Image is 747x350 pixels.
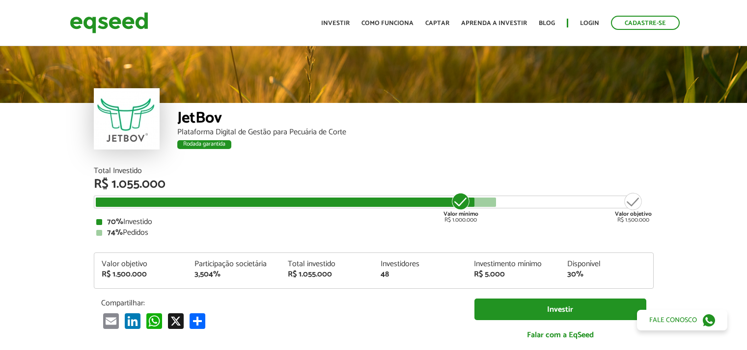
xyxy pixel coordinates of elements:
a: Aprenda a investir [461,20,527,26]
a: LinkedIn [123,313,142,329]
a: WhatsApp [144,313,164,329]
div: 48 [381,271,459,278]
a: Share [188,313,207,329]
div: Valor objetivo [102,260,180,268]
a: Como funciona [361,20,414,26]
a: Email [101,313,121,329]
strong: Valor objetivo [615,209,652,219]
a: Cadastre-se [611,16,680,30]
div: R$ 1.500.000 [102,271,180,278]
a: Blog [539,20,555,26]
div: 3,504% [194,271,273,278]
div: Investido [96,218,651,226]
div: R$ 5.000 [474,271,553,278]
a: X [166,313,186,329]
div: JetBov [177,110,654,128]
div: Participação societária [194,260,273,268]
div: Total investido [288,260,366,268]
a: Fale conosco [637,310,727,330]
div: Investidores [381,260,459,268]
a: Captar [425,20,449,26]
div: R$ 1.055.000 [94,178,654,191]
div: Pedidos [96,229,651,237]
div: Investimento mínimo [474,260,553,268]
strong: 70% [107,215,123,228]
strong: 74% [107,226,123,239]
img: EqSeed [70,10,148,36]
a: Investir [474,299,646,321]
a: Login [580,20,599,26]
div: 30% [567,271,646,278]
p: Compartilhar: [101,299,460,308]
div: Rodada garantida [177,140,231,149]
div: R$ 1.000.000 [443,192,479,223]
a: Investir [321,20,350,26]
div: Disponível [567,260,646,268]
div: Plataforma Digital de Gestão para Pecuária de Corte [177,128,654,136]
div: R$ 1.055.000 [288,271,366,278]
div: Total Investido [94,167,654,175]
a: Falar com a EqSeed [474,325,646,345]
div: R$ 1.500.000 [615,192,652,223]
strong: Valor mínimo [443,209,478,219]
